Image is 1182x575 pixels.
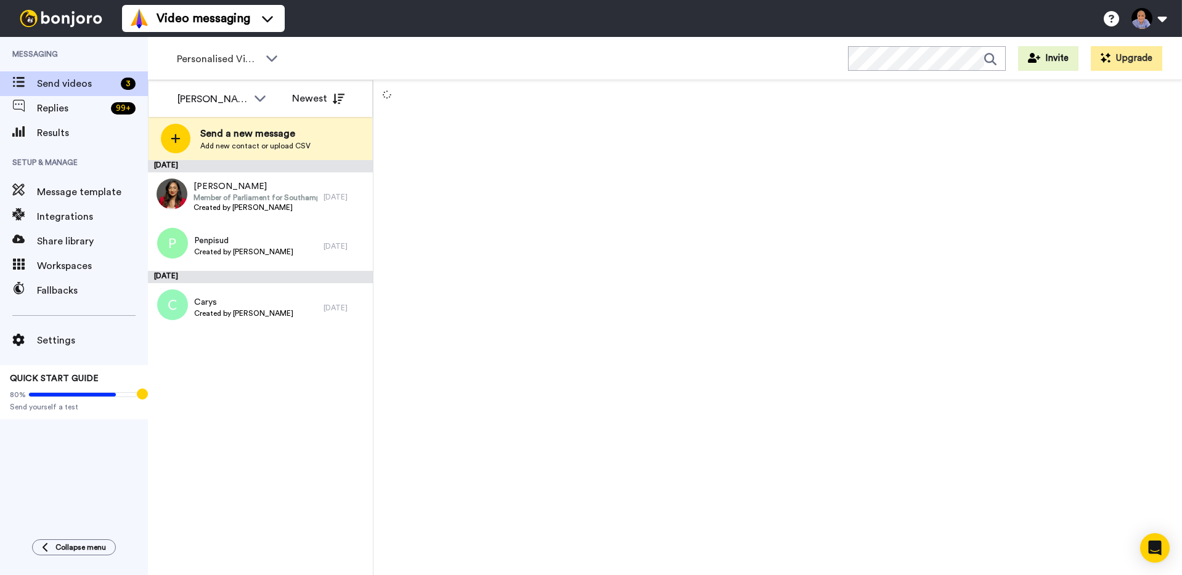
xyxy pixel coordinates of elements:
[37,209,148,224] span: Integrations
[194,180,317,193] span: [PERSON_NAME]
[129,9,149,28] img: vm-color.svg
[55,542,106,552] span: Collapse menu
[37,76,116,91] span: Send videos
[10,390,26,400] span: 80%
[157,228,188,259] img: p.png
[324,241,367,251] div: [DATE]
[1140,533,1170,563] div: Open Intercom Messenger
[37,185,148,199] span: Message template
[157,179,187,209] img: 7e1e3053-5ce2-409b-a67c-26d1289cdabd.jpg
[148,160,373,172] div: [DATE]
[157,289,188,320] img: c.png
[10,402,138,412] span: Send yourself a test
[200,141,311,151] span: Add new contact or upload CSV
[1091,46,1162,71] button: Upgrade
[37,126,148,140] span: Results
[37,283,148,298] span: Fallbacks
[10,374,99,383] span: QUICK START GUIDE
[283,86,354,111] button: Newest
[121,78,136,90] div: 3
[194,308,293,318] span: Created by [PERSON_NAME]
[194,296,293,308] span: Carys
[37,234,148,249] span: Share library
[194,193,317,203] span: Member of Parliament for Southampton Test
[177,92,248,107] div: [PERSON_NAME]
[200,126,311,141] span: Send a new message
[32,539,116,555] button: Collapse menu
[148,271,373,283] div: [DATE]
[1018,46,1078,71] button: Invite
[324,303,367,313] div: [DATE]
[194,235,293,247] span: Penpisud
[37,333,148,348] span: Settings
[111,102,136,115] div: 99 +
[157,10,250,27] span: Video messaging
[137,388,148,400] div: Tooltip anchor
[177,52,259,66] span: Personalised Video VTS Join
[194,203,317,212] span: Created by [PERSON_NAME]
[15,10,107,27] img: bj-logo-header-white.svg
[324,192,367,202] div: [DATE]
[37,101,106,116] span: Replies
[37,259,148,273] span: Workspaces
[194,247,293,257] span: Created by [PERSON_NAME]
